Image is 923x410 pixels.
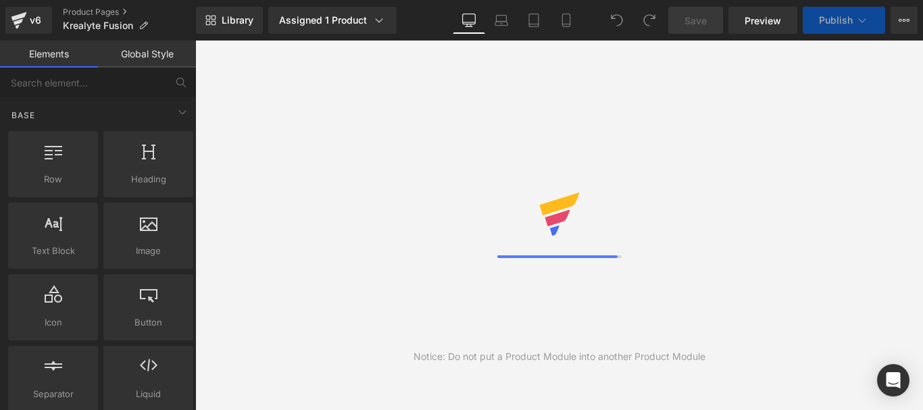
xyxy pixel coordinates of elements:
[12,315,94,330] span: Icon
[27,11,44,29] div: v6
[63,20,133,31] span: Krealyte Fusion
[12,244,94,258] span: Text Block
[222,14,253,26] span: Library
[12,387,94,401] span: Separator
[107,172,189,186] span: Heading
[603,7,630,34] button: Undo
[728,7,797,34] a: Preview
[877,364,909,396] div: Open Intercom Messenger
[745,14,781,28] span: Preview
[485,7,518,34] a: Laptop
[819,15,853,26] span: Publish
[5,7,52,34] a: v6
[63,7,196,18] a: Product Pages
[550,7,582,34] a: Mobile
[10,109,36,122] span: Base
[518,7,550,34] a: Tablet
[107,387,189,401] span: Liquid
[12,172,94,186] span: Row
[636,7,663,34] button: Redo
[279,14,386,27] div: Assigned 1 Product
[98,41,196,68] a: Global Style
[107,315,189,330] span: Button
[803,7,885,34] button: Publish
[453,7,485,34] a: Desktop
[196,7,263,34] a: New Library
[107,244,189,258] span: Image
[891,7,918,34] button: More
[414,349,705,364] div: Notice: Do not put a Product Module into another Product Module
[684,14,707,28] span: Save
